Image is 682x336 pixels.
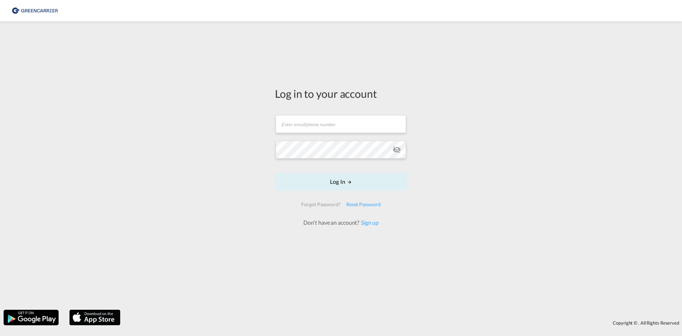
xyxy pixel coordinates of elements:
button: LOGIN [275,173,407,191]
img: apple.png [69,309,121,326]
input: Enter email/phone number [276,115,406,133]
a: Sign up [359,219,378,226]
md-icon: icon-eye-off [393,145,401,154]
div: Reset Password [343,198,384,211]
img: google.png [3,309,59,326]
div: Log in to your account [275,86,407,101]
div: Copyright © . All Rights Reserved [124,317,682,329]
div: Forgot Password? [298,198,343,211]
div: Don't have an account? [296,219,386,226]
img: b0b18ec08afe11efb1d4932555f5f09d.png [11,3,59,19]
